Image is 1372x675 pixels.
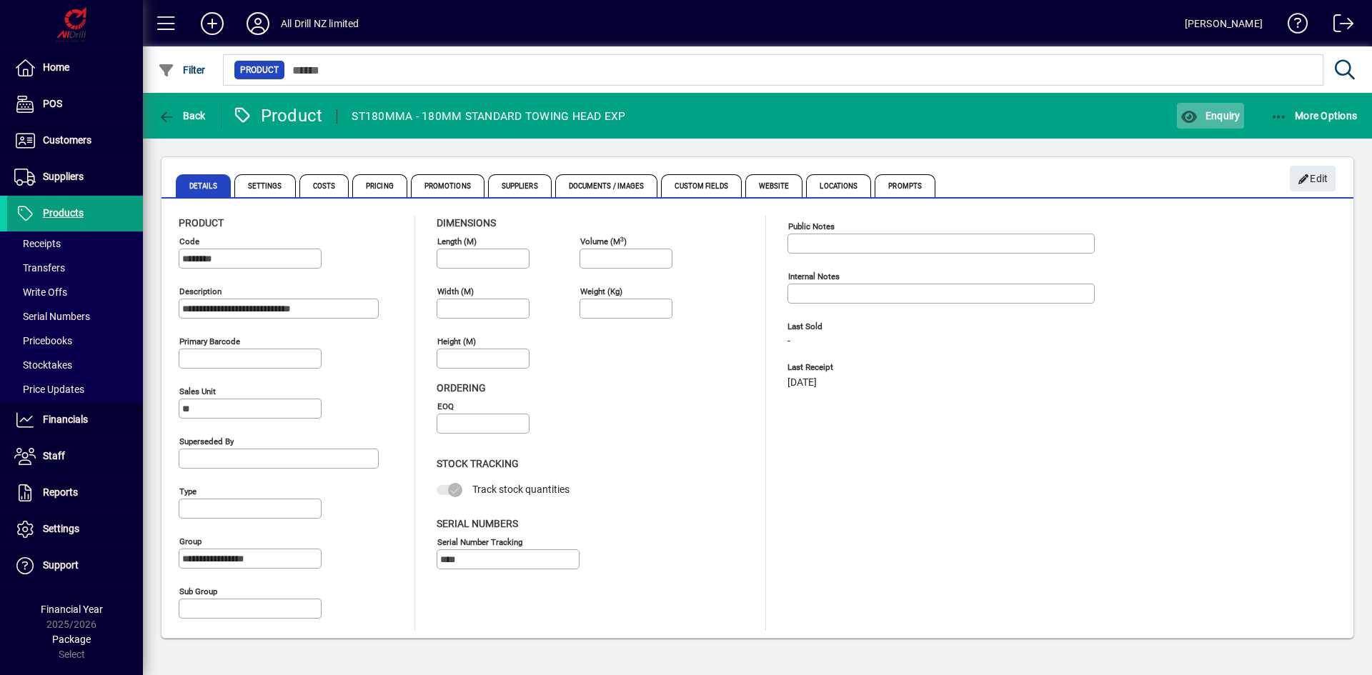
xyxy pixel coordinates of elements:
span: Filter [158,64,206,76]
span: Write Offs [14,286,67,298]
span: Staff [43,450,65,461]
button: More Options [1267,103,1361,129]
span: Last Sold [787,322,1002,331]
span: Product [240,63,279,77]
a: Suppliers [7,159,143,195]
button: Profile [235,11,281,36]
span: Enquiry [1180,110,1240,121]
span: Details [176,174,231,197]
mat-label: Sub group [179,586,217,596]
span: More Options [1271,110,1358,121]
a: Transfers [7,256,143,280]
mat-label: Height (m) [437,336,476,346]
div: [PERSON_NAME] [1185,12,1263,35]
span: Financials [43,414,88,425]
a: Home [7,50,143,86]
span: Price Updates [14,384,84,395]
a: Support [7,548,143,584]
mat-label: Type [179,486,197,496]
span: Ordering [437,382,486,394]
app-page-header-button: Back [143,103,222,129]
a: Knowledge Base [1277,3,1308,49]
span: Website [745,174,803,197]
span: Product [179,217,224,229]
button: Add [189,11,235,36]
a: Receipts [7,231,143,256]
span: Reports [43,486,78,498]
mat-label: Public Notes [788,221,835,231]
span: Suppliers [488,174,552,197]
a: Staff [7,439,143,474]
span: Costs [299,174,349,197]
a: Stocktakes [7,353,143,377]
mat-label: Group [179,536,202,546]
div: All Drill NZ limited [281,12,359,35]
span: Serial Numbers [437,518,518,529]
span: [DATE] [787,377,817,389]
span: Products [43,207,84,219]
mat-label: Length (m) [437,236,477,246]
mat-label: Primary barcode [179,336,240,346]
span: Stock Tracking [437,458,519,469]
mat-label: EOQ [437,401,454,411]
mat-label: Superseded by [179,436,234,446]
a: POS [7,86,143,122]
span: Stocktakes [14,359,72,371]
span: Last Receipt [787,363,1002,372]
button: Filter [154,57,209,83]
div: ST180MMA - 180MM STANDARD TOWING HEAD EXP [352,105,625,128]
span: Home [43,61,69,73]
mat-label: Volume (m ) [580,236,627,246]
mat-label: Code [179,236,199,246]
span: Documents / Images [555,174,658,197]
div: Product [232,104,323,127]
span: Serial Numbers [14,311,90,322]
span: Package [52,634,91,645]
span: POS [43,98,62,109]
span: Customers [43,134,91,146]
span: Pricing [352,174,407,197]
span: Edit [1298,167,1328,191]
span: Transfers [14,262,65,274]
mat-label: Weight (Kg) [580,286,622,296]
sup: 3 [620,235,624,242]
a: Write Offs [7,280,143,304]
span: Suppliers [43,171,84,182]
button: Enquiry [1177,103,1243,129]
span: Settings [234,174,296,197]
span: Settings [43,523,79,534]
span: Track stock quantities [472,484,570,495]
a: Price Updates [7,377,143,401]
span: Locations [806,174,871,197]
a: Pricebooks [7,329,143,353]
mat-label: Width (m) [437,286,474,296]
span: Financial Year [41,604,103,615]
a: Settings [7,511,143,547]
span: Prompts [875,174,935,197]
span: Receipts [14,238,61,249]
span: - [787,336,790,347]
mat-label: Sales unit [179,386,216,396]
a: Logout [1323,3,1354,49]
a: Financials [7,402,143,438]
span: Pricebooks [14,335,72,346]
span: Promotions [411,174,484,197]
mat-label: Internal Notes [788,271,840,281]
a: Serial Numbers [7,304,143,329]
span: Dimensions [437,217,496,229]
mat-label: Serial Number tracking [437,536,522,546]
span: Support [43,559,79,571]
mat-label: Description [179,286,222,296]
a: Customers [7,123,143,159]
a: Reports [7,475,143,511]
span: Custom Fields [661,174,741,197]
button: Edit [1290,166,1336,191]
span: Back [158,110,206,121]
button: Back [154,103,209,129]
